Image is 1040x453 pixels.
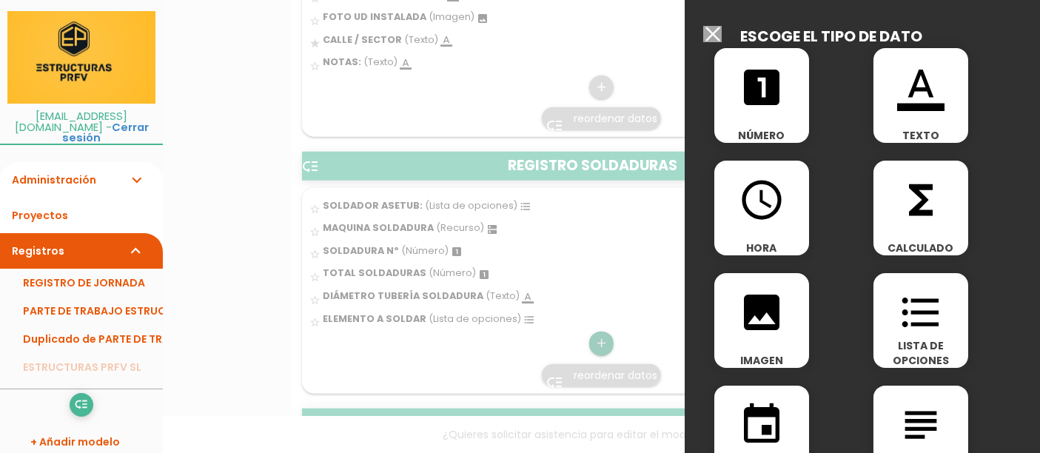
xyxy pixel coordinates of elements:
i: access_time [738,176,785,224]
i: looks_one [738,64,785,111]
span: TEXTO [873,128,968,143]
i: image [738,289,785,336]
span: NÚMERO [714,128,809,143]
span: HORA [714,241,809,255]
span: LISTA DE OPCIONES [873,338,968,368]
span: CALCULADO [873,241,968,255]
i: format_color_text [897,64,945,111]
span: IMAGEN [714,353,809,368]
h2: ESCOGE EL TIPO DE DATO [740,28,922,44]
i: functions [897,176,945,224]
i: subject [897,401,945,449]
i: format_list_bulleted [897,289,945,336]
i: event [738,401,785,449]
